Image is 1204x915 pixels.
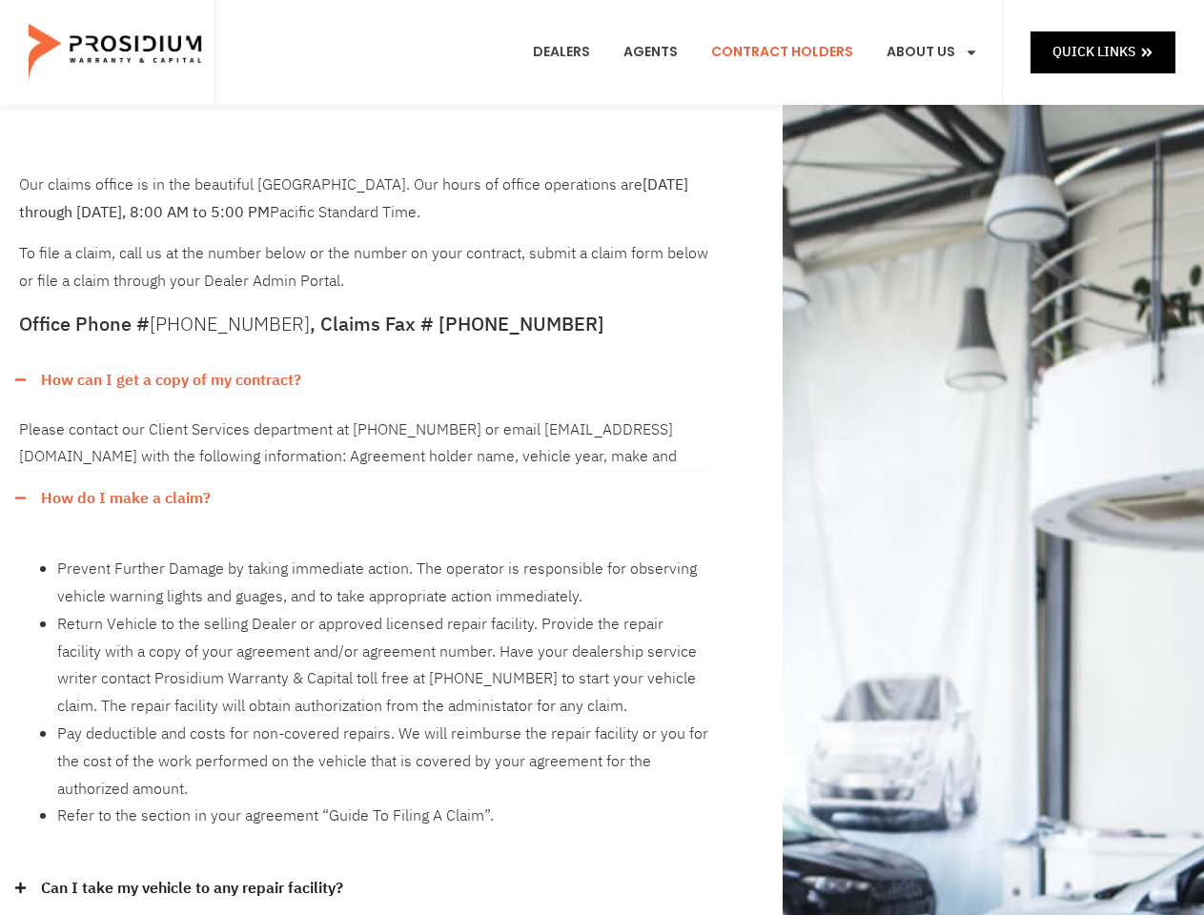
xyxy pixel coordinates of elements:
[872,17,992,88] a: About Us
[1052,40,1135,64] span: Quick Links
[19,526,711,861] div: How do I make a claim?
[519,17,604,88] a: Dealers
[57,721,711,803] li: Pay deductible and costs for non-covered repairs. We will reimburse the repair facility or you fo...
[41,875,343,903] a: Can I take my vehicle to any repair facility?
[19,172,711,295] div: To file a claim, call us at the number below or the number on your contract, submit a claim form ...
[150,310,310,338] a: [PHONE_NUMBER]
[19,315,711,334] h5: Office Phone # , Claims Fax # [PHONE_NUMBER]
[19,471,711,527] div: How do I make a claim?
[19,173,688,224] b: [DATE] through [DATE], 8:00 AM to 5:00 PM
[57,611,711,721] li: Return Vehicle to the selling Dealer or approved licensed repair facility. Provide the repair fac...
[41,485,211,513] a: How do I make a claim?
[19,408,711,470] div: How can I get a copy of my contract?
[19,172,711,227] p: Our claims office is in the beautiful [GEOGRAPHIC_DATA]. Our hours of office operations are Pacif...
[609,17,692,88] a: Agents
[57,803,711,830] li: Refer to the section in your agreement “Guide To Filing A Claim”.
[41,367,301,395] a: How can I get a copy of my contract?
[57,556,711,611] li: Prevent Further Damage by taking immediate action. The operator is responsible for observing vehi...
[697,17,867,88] a: Contract Holders
[1031,31,1175,72] a: Quick Links
[519,17,992,88] nav: Menu
[19,353,711,409] div: How can I get a copy of my contract?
